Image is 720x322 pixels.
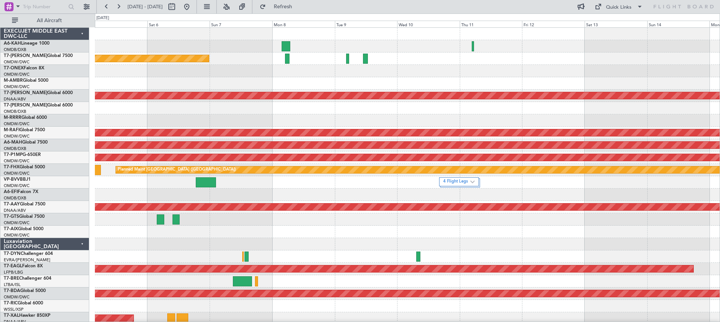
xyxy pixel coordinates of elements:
[4,103,47,108] span: T7-[PERSON_NAME]
[4,66,44,70] a: T7-ONEXFalcon 8X
[4,41,49,46] a: A6-KAHLineage 1000
[4,115,47,120] a: M-RRRRGlobal 6000
[4,270,23,275] a: LFPB/LBG
[4,190,38,194] a: A6-EFIFalcon 7X
[4,307,24,312] a: WSSL/XSP
[522,21,585,27] div: Fri 12
[256,1,301,13] button: Refresh
[4,171,30,176] a: OMDW/DWC
[4,72,30,77] a: OMDW/DWC
[470,180,475,183] img: arrow-gray.svg
[4,195,26,201] a: OMDB/DXB
[4,177,31,182] a: VP-BVVBBJ1
[4,220,30,226] a: OMDW/DWC
[4,257,50,263] a: EVRA/[PERSON_NAME]
[4,165,45,169] a: T7-FHXGlobal 5000
[8,15,81,27] button: All Aircraft
[4,153,41,157] a: T7-P1MPG-650ER
[4,289,20,293] span: T7-BDA
[210,21,272,27] div: Sun 7
[4,153,22,157] span: T7-P1MP
[4,252,21,256] span: T7-DYN
[4,84,30,90] a: OMDW/DWC
[4,41,21,46] span: A6-KAH
[4,96,26,102] a: DNAA/ABV
[4,133,30,139] a: OMDW/DWC
[647,21,710,27] div: Sun 14
[4,78,48,83] a: M-AMBRGlobal 5000
[4,91,73,95] a: T7-[PERSON_NAME]Global 6000
[4,208,26,213] a: DNAA/ABV
[23,1,66,12] input: Trip Number
[4,47,26,52] a: OMDB/DXB
[4,313,19,318] span: T7-XAL
[4,214,19,219] span: T7-GTS
[4,301,18,306] span: T7-RIC
[606,4,631,11] div: Quick Links
[4,227,43,231] a: T7-AIXGlobal 5000
[4,252,53,256] a: T7-DYNChallenger 604
[118,164,236,175] div: Planned Maint [GEOGRAPHIC_DATA] ([GEOGRAPHIC_DATA])
[4,78,23,83] span: M-AMBR
[4,59,30,65] a: OMDW/DWC
[4,54,47,58] span: T7-[PERSON_NAME]
[4,294,30,300] a: OMDW/DWC
[4,128,45,132] a: M-RAFIGlobal 7500
[460,21,522,27] div: Thu 11
[585,21,647,27] div: Sat 13
[4,264,43,268] a: T7-EAGLFalcon 8X
[4,276,51,281] a: T7-BREChallenger 604
[591,1,646,13] button: Quick Links
[4,202,45,207] a: T7-AAYGlobal 7500
[4,121,30,127] a: OMDW/DWC
[267,4,299,9] span: Refresh
[4,190,18,194] span: A6-EFI
[4,183,30,189] a: OMDW/DWC
[4,54,73,58] a: T7-[PERSON_NAME]Global 7500
[443,179,470,185] label: 4 Flight Legs
[397,21,460,27] div: Wed 10
[4,289,46,293] a: T7-BDAGlobal 5000
[4,140,22,145] span: A6-MAH
[4,109,26,114] a: OMDB/DXB
[4,214,45,219] a: T7-GTSGlobal 7500
[4,282,21,288] a: LTBA/ISL
[4,177,20,182] span: VP-BVV
[4,128,19,132] span: M-RAFI
[4,232,30,238] a: OMDW/DWC
[4,146,26,151] a: OMDB/DXB
[272,21,335,27] div: Mon 8
[147,21,210,27] div: Sat 6
[4,227,18,231] span: T7-AIX
[335,21,397,27] div: Tue 9
[4,103,73,108] a: T7-[PERSON_NAME]Global 6000
[96,15,109,21] div: [DATE]
[4,158,30,164] a: OMDW/DWC
[4,165,19,169] span: T7-FHX
[4,66,24,70] span: T7-ONEX
[19,18,79,23] span: All Aircraft
[4,140,48,145] a: A6-MAHGlobal 7500
[85,21,147,27] div: Fri 5
[4,264,22,268] span: T7-EAGL
[4,91,47,95] span: T7-[PERSON_NAME]
[4,276,19,281] span: T7-BRE
[4,115,21,120] span: M-RRRR
[127,3,163,10] span: [DATE] - [DATE]
[4,202,20,207] span: T7-AAY
[4,313,50,318] a: T7-XALHawker 850XP
[4,301,43,306] a: T7-RICGlobal 6000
